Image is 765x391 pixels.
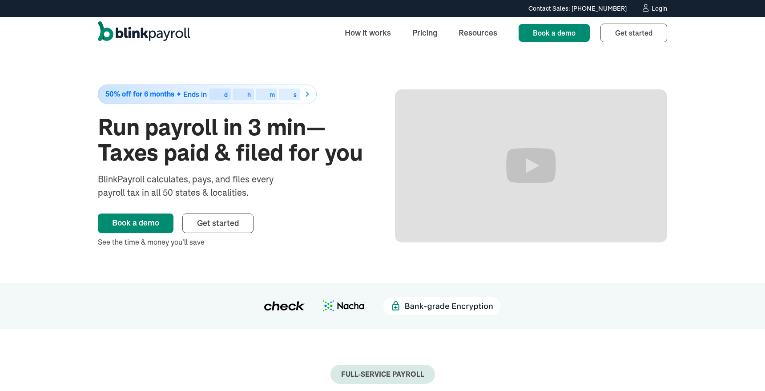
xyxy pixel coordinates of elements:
[338,23,398,42] a: How it works
[528,4,627,13] div: Contact Sales: [PHONE_NUMBER]
[294,92,297,98] div: s
[183,90,207,99] span: Ends in
[98,21,190,44] a: home
[98,173,297,199] div: BlinkPayroll calculates, pays, and files every payroll tax in all 50 states & localities.
[451,23,504,42] a: Resources
[98,237,370,247] div: See the time & money you’ll save
[105,90,174,98] span: 50% off for 6 months
[395,89,667,242] iframe: Run Payroll in 3 min with BlinkPayroll
[641,4,667,13] a: Login
[341,370,424,379] div: Full-Service payroll
[98,214,173,233] a: Book a demo
[533,28,576,37] span: Book a demo
[519,24,590,42] a: Book a demo
[652,5,667,12] div: Login
[615,28,652,37] span: Get started
[224,92,228,98] div: d
[270,92,275,98] div: m
[600,24,667,42] a: Get started
[98,115,370,165] h1: Run payroll in 3 min—Taxes paid & filed for you
[247,92,251,98] div: h
[98,85,370,104] a: 50% off for 6 monthsEnds indhms
[197,218,239,228] span: Get started
[405,23,444,42] a: Pricing
[182,214,254,233] a: Get started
